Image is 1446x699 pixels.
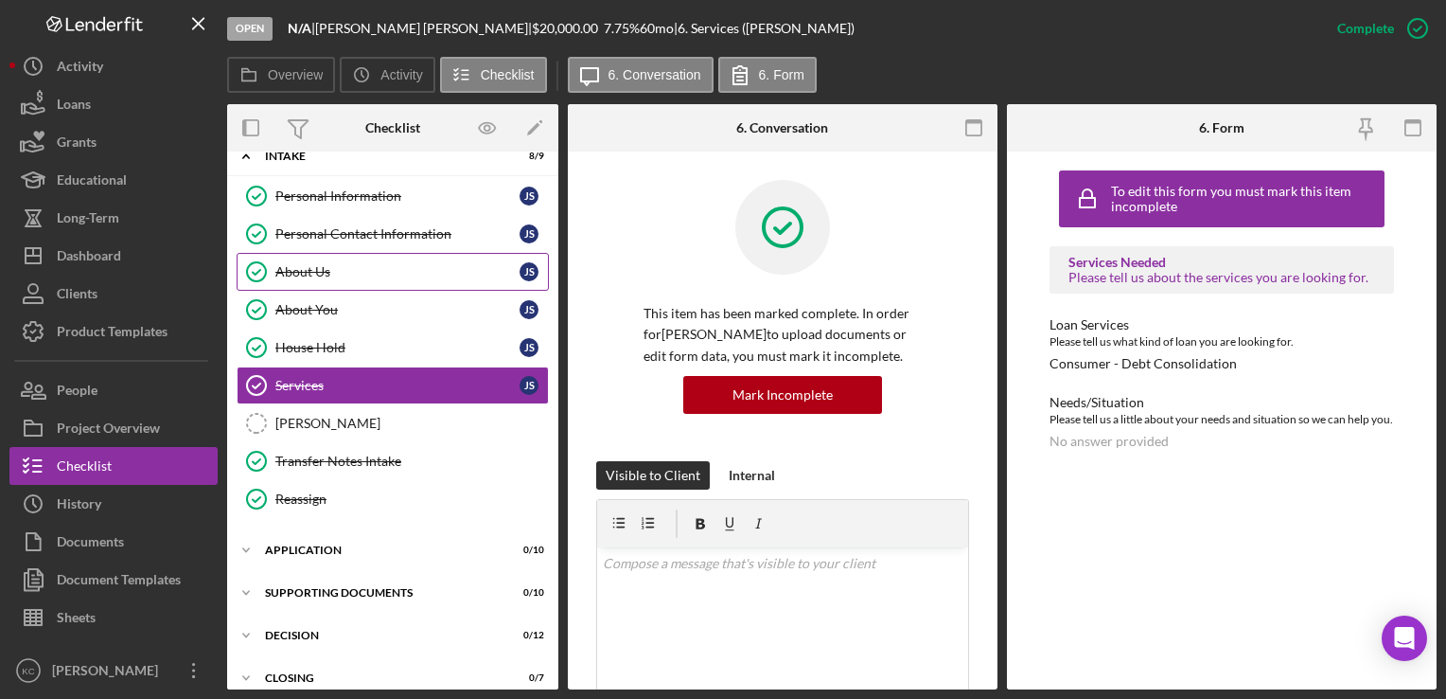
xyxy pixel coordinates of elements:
div: Personal Information [275,188,520,204]
button: Loans [9,85,218,123]
p: This item has been marked complete. In order for [PERSON_NAME] to upload documents or edit form d... [644,303,922,367]
a: ServicesJS [237,367,549,404]
a: House HoldJS [237,329,549,367]
label: 6. Form [759,67,804,82]
div: Activity [57,47,103,90]
div: | 6. Services ([PERSON_NAME]) [674,21,855,36]
div: Open Intercom Messenger [1382,616,1427,661]
div: 60 mo [640,21,674,36]
div: J S [520,338,538,357]
div: 7.75 % [604,21,640,36]
div: About Us [275,264,520,279]
div: 0 / 12 [510,630,544,641]
button: Mark Incomplete [683,376,882,414]
div: Mark Incomplete [732,376,833,414]
a: Dashboard [9,237,218,275]
div: Please tell us what kind of loan you are looking for. [1049,332,1393,351]
button: Sheets [9,599,218,636]
div: Please tell us a little about your needs and situation so we can help you. [1049,410,1393,429]
div: 0 / 10 [510,587,544,599]
div: 0 / 10 [510,545,544,556]
div: 0 / 7 [510,672,544,684]
div: Supporting Documents [265,587,497,599]
div: Services [275,378,520,393]
button: KC[PERSON_NAME] [9,652,218,690]
div: No answer provided [1049,434,1169,449]
div: J S [520,262,538,281]
div: [PERSON_NAME] [47,652,170,694]
label: Activity [380,67,422,82]
button: Overview [227,57,335,93]
div: House Hold [275,340,520,355]
div: Reassign [275,492,548,507]
b: N/A [288,20,311,36]
a: Personal InformationJS [237,177,549,215]
div: Internal [729,461,775,490]
button: Checklist [440,57,547,93]
button: People [9,371,218,409]
button: Activity [9,47,218,85]
a: About YouJS [237,291,549,329]
div: History [57,485,101,528]
div: About You [275,302,520,317]
button: History [9,485,218,523]
div: Intake [265,151,497,162]
button: Long-Term [9,199,218,237]
label: 6. Conversation [608,67,701,82]
div: People [57,371,97,414]
div: Needs/Situation [1049,395,1393,410]
button: Documents [9,523,218,561]
div: $20,000.00 [532,21,604,36]
button: Document Templates [9,561,218,599]
div: Document Templates [57,561,181,603]
div: Documents [57,523,124,565]
div: Application [265,545,497,556]
div: Services Needed [1068,255,1374,270]
button: Visible to Client [596,461,710,490]
div: J S [520,187,538,206]
text: KC [22,666,34,676]
div: [PERSON_NAME] [PERSON_NAME] | [315,21,532,36]
div: Product Templates [57,313,168,355]
button: Grants [9,123,218,161]
div: Please tell us about the services you are looking for. [1068,270,1374,285]
div: 6. Conversation [736,120,828,135]
div: Transfer Notes Intake [275,454,548,469]
a: Reassign [237,480,549,518]
div: Clients [57,275,97,317]
a: [PERSON_NAME] [237,404,549,442]
div: 8 / 9 [510,151,544,162]
label: Overview [268,67,323,82]
div: Decision [265,630,497,641]
a: About UsJS [237,253,549,291]
a: Personal Contact InformationJS [237,215,549,253]
button: 6. Conversation [568,57,714,93]
div: Checklist [57,447,112,490]
div: J S [520,300,538,319]
div: 6. Form [1199,120,1244,135]
button: Complete [1318,9,1437,47]
div: [PERSON_NAME] [275,416,548,431]
div: Consumer - Debt Consolidation [1049,356,1237,371]
label: Checklist [481,67,535,82]
button: Product Templates [9,313,218,350]
div: J S [520,224,538,243]
div: To edit this form you must mark this item incomplete [1111,184,1379,214]
button: 6. Form [718,57,817,93]
div: Closing [265,672,497,684]
div: Loan Services [1049,317,1393,332]
div: J S [520,376,538,395]
button: Activity [340,57,434,93]
button: Checklist [9,447,218,485]
div: Project Overview [57,409,160,452]
button: Clients [9,275,218,313]
button: Project Overview [9,409,218,447]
